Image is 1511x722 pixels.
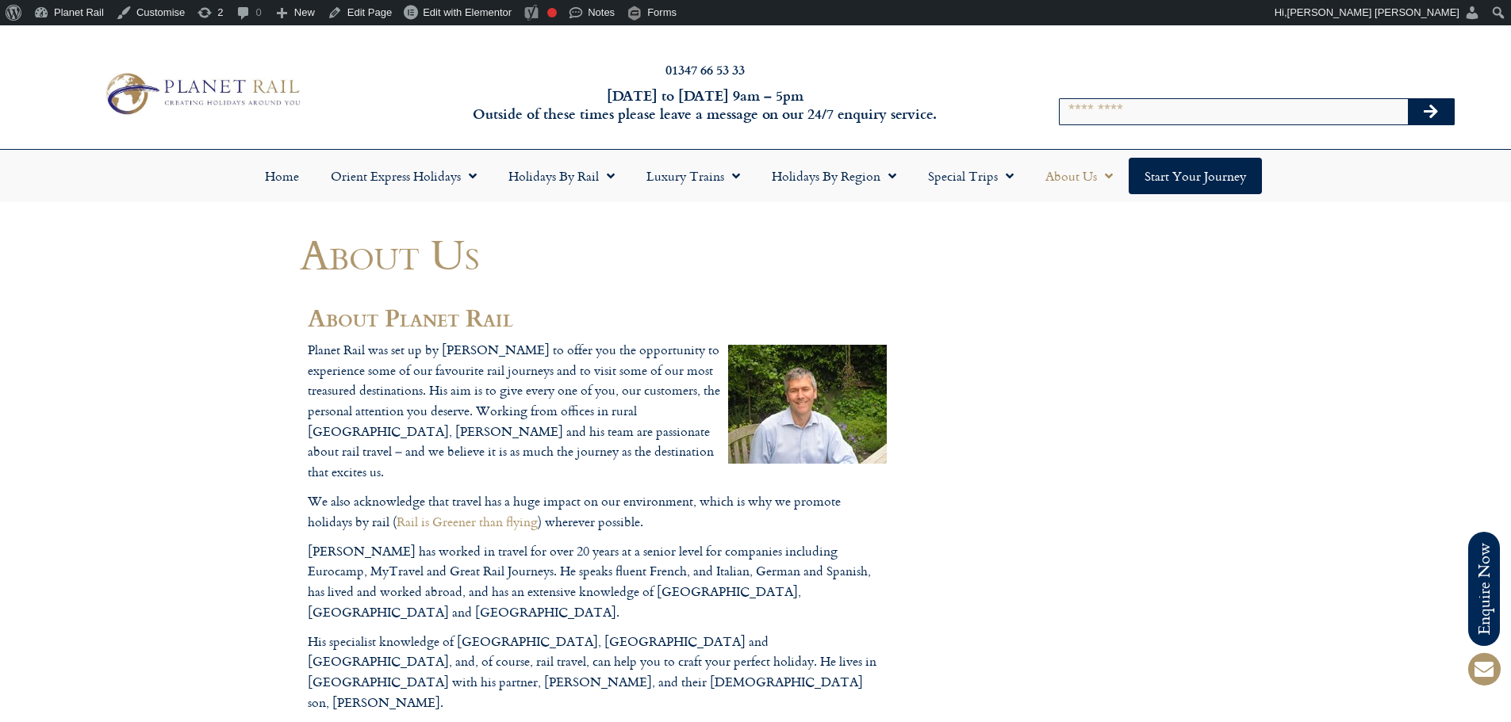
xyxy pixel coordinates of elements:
[1030,158,1129,194] a: About Us
[308,340,887,482] p: Planet Rail was set up by [PERSON_NAME] to offer you the opportunity to experience some of our fa...
[315,158,493,194] a: Orient Express Holidays
[631,158,756,194] a: Luxury Trains
[1287,6,1459,18] span: [PERSON_NAME] [PERSON_NAME]
[308,541,887,622] p: [PERSON_NAME] has worked in travel for over 20 years at a senior level for companies including Eu...
[249,158,315,194] a: Home
[493,158,631,194] a: Holidays by Rail
[300,231,895,277] h1: About Us
[8,158,1503,194] nav: Menu
[98,68,305,119] img: Planet Rail Train Holidays Logo
[1408,99,1454,124] button: Search
[547,8,557,17] div: Focus keyphrase not set
[756,158,912,194] a: Holidays by Region
[308,304,887,331] h2: About Planet Rail
[912,158,1030,194] a: Special Trips
[308,491,887,532] p: We also acknowledge that travel has a huge impact on our environment, which is why we promote hol...
[423,6,512,18] span: Edit with Elementor
[308,632,887,712] p: His specialist knowledge of [GEOGRAPHIC_DATA], [GEOGRAPHIC_DATA] and [GEOGRAPHIC_DATA], and, of c...
[407,86,1003,124] h6: [DATE] to [DATE] 9am – 5pm Outside of these times please leave a message on our 24/7 enquiry serv...
[728,345,887,464] img: guy-saunders
[397,512,538,531] a: Rail is Greener than flying
[665,60,745,78] a: 01347 66 53 33
[1129,158,1262,194] a: Start your Journey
